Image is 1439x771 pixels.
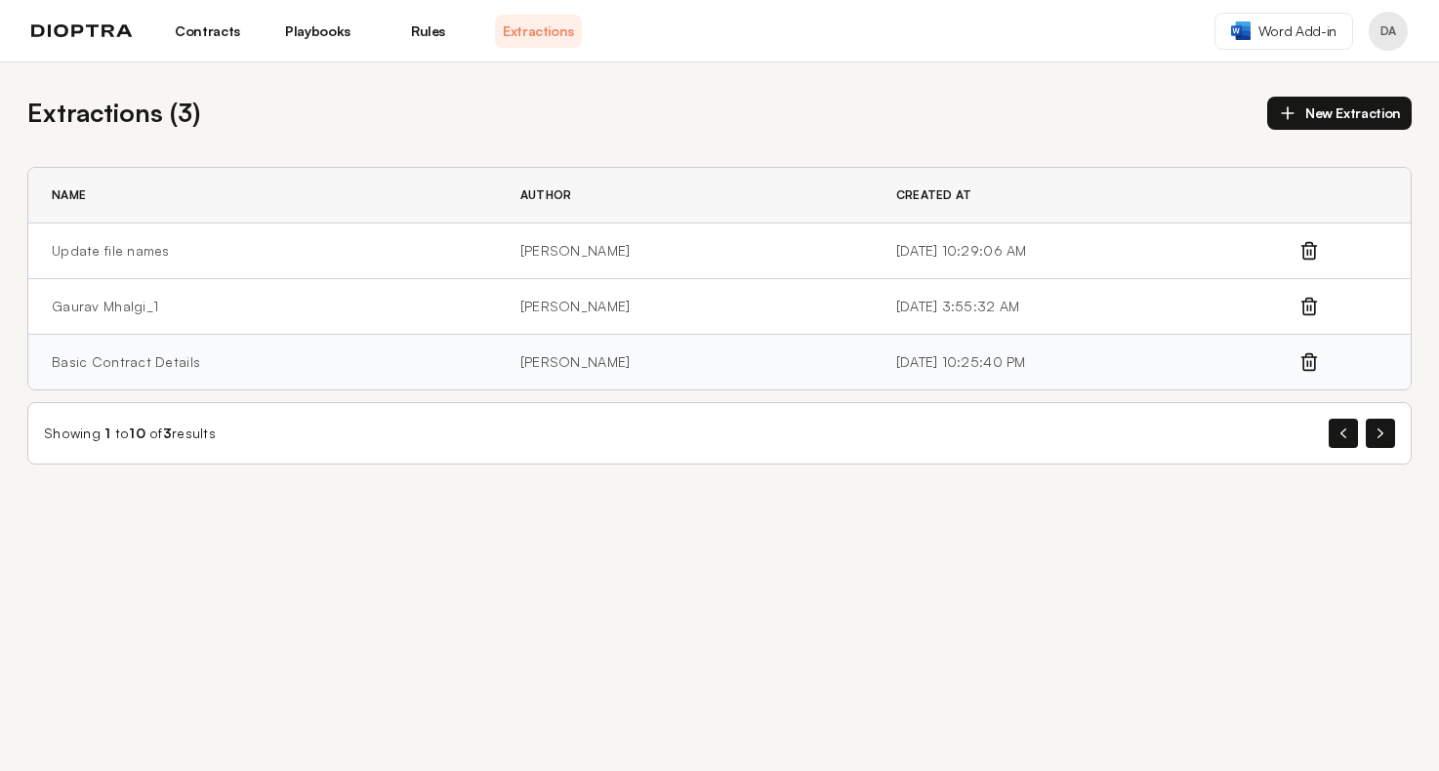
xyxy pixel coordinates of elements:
a: Rules [385,15,472,48]
td: Gaurav Mhalgi_1 [28,279,497,335]
a: Playbooks [274,15,361,48]
span: Word Add-in [1258,21,1336,41]
a: Extractions [495,15,582,48]
td: [DATE] 10:29:06 AM [873,223,1298,279]
button: Next [1366,419,1395,448]
button: Previous [1329,419,1358,448]
div: Showing to of results [44,424,216,443]
span: 10 [129,425,145,441]
td: Basic Contract Details [28,335,497,390]
img: logo [31,24,133,38]
th: Name [28,168,497,223]
h2: Extractions ( 3 ) [27,94,200,132]
td: [DATE] 10:25:40 PM [873,335,1298,390]
button: Profile menu [1369,12,1408,51]
button: New Extraction [1267,97,1412,130]
td: [PERSON_NAME] [497,279,873,335]
td: [PERSON_NAME] [497,335,873,390]
th: Author [497,168,873,223]
span: 1 [104,425,110,441]
span: 3 [163,425,172,441]
td: [PERSON_NAME] [497,223,873,279]
td: [DATE] 3:55:32 AM [873,279,1298,335]
td: Update file names [28,223,497,279]
img: word [1231,21,1251,40]
a: Contracts [164,15,251,48]
th: Created At [873,168,1298,223]
a: Word Add-in [1214,13,1353,50]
